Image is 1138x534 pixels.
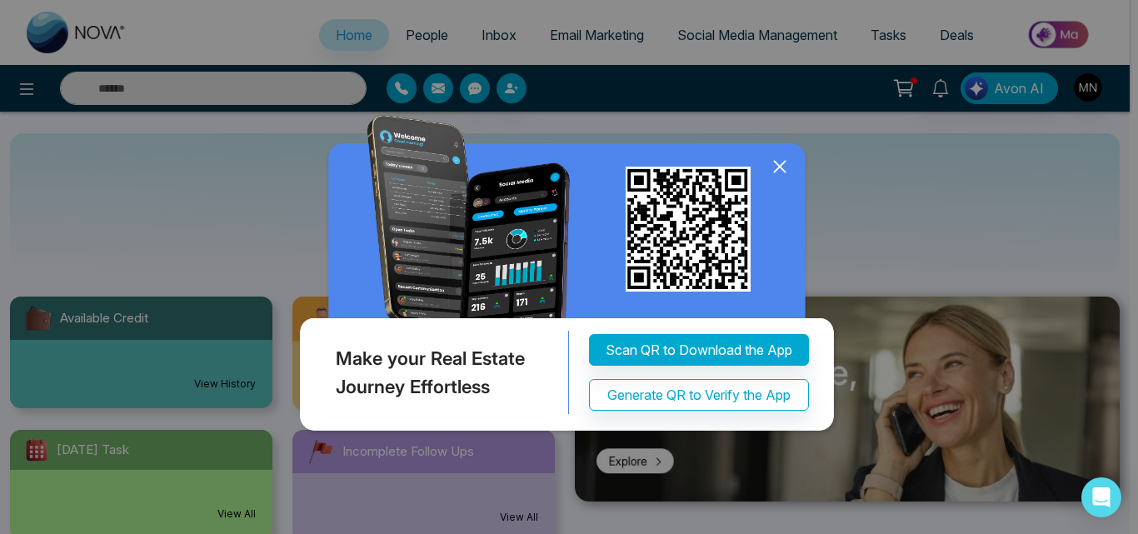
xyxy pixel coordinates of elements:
[1081,477,1121,517] div: Open Intercom Messenger
[589,334,809,366] button: Scan QR to Download the App
[589,379,809,411] button: Generate QR to Verify the App
[626,167,751,292] img: qr_for_download_app.png
[296,115,842,439] img: QRModal
[296,331,569,414] div: Make your Real Estate Journey Effortless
